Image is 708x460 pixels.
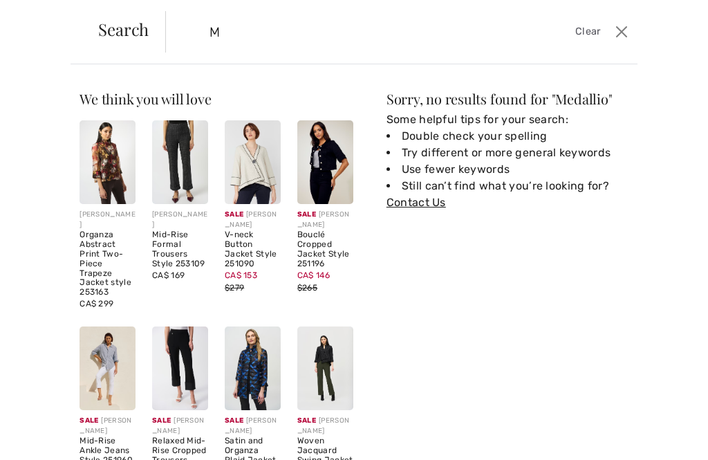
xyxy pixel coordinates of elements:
span: CA$ 146 [297,270,330,280]
div: [PERSON_NAME] [80,416,136,436]
li: Double check your spelling [386,128,628,145]
div: [PERSON_NAME] [152,416,208,436]
div: V-neck Button Jacket Style 251090 [225,230,281,268]
div: [PERSON_NAME] [152,210,208,230]
span: CA$ 169 [152,270,185,280]
span: Sale [152,416,171,425]
img: Relaxed Mid-Rise Cropped Trousers Style 251035. Black [152,326,208,410]
span: Medallio [555,89,608,108]
span: Sale [225,210,243,219]
div: Some helpful tips for your search: [386,111,628,211]
span: Sale [297,416,316,425]
span: CA$ 299 [80,299,113,309]
div: Organza Abstract Print Two-Piece Trapeze Jacket style 253163 [80,230,136,297]
div: [PERSON_NAME] [225,210,281,230]
img: Mid-Rise Ankle Jeans Style 251960. White [80,326,136,410]
span: Chat [32,10,61,22]
span: Sale [297,210,316,219]
li: Try different or more general keywords [386,145,628,161]
div: [PERSON_NAME] [80,210,136,230]
span: Sale [225,416,243,425]
span: Sale [80,416,98,425]
span: We think you will love [80,89,211,108]
div: Mid-Rise Formal Trousers Style 253109 [152,230,208,268]
div: Bouclé Cropped Jacket Style 251196 [297,230,353,268]
span: CA$ 153 [225,270,257,280]
img: Woven Jacquard Swing Jacket Style 243128. Black [297,326,353,410]
span: $279 [225,283,244,293]
a: Contact Us [386,196,446,209]
img: Mid-Rise Formal Trousers Style 253109. Black/Grey [152,120,208,204]
div: Sorry, no results found for " " [386,92,628,106]
div: [PERSON_NAME] [297,416,353,436]
img: Bouclé Cropped Jacket Style 251196. Pink [297,120,353,204]
div: [PERSON_NAME] [225,416,281,436]
img: Organza Abstract Print Two-Piece Trapeze Jacket style 253163. Multi [80,120,136,204]
button: Close [612,21,632,43]
img: V-neck Button Jacket Style 251090. White/Black [225,120,281,204]
span: Clear [575,24,601,39]
input: TYPE TO SEARCH [199,11,508,53]
span: Search [98,21,149,37]
span: $265 [297,283,317,293]
li: Still can’t find what you’re looking for? [386,178,628,211]
img: Satin and Organza Plaid Jacket Style 244198. Black/Multi [225,326,281,410]
li: Use fewer keywords [386,161,628,178]
div: [PERSON_NAME] [297,210,353,230]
